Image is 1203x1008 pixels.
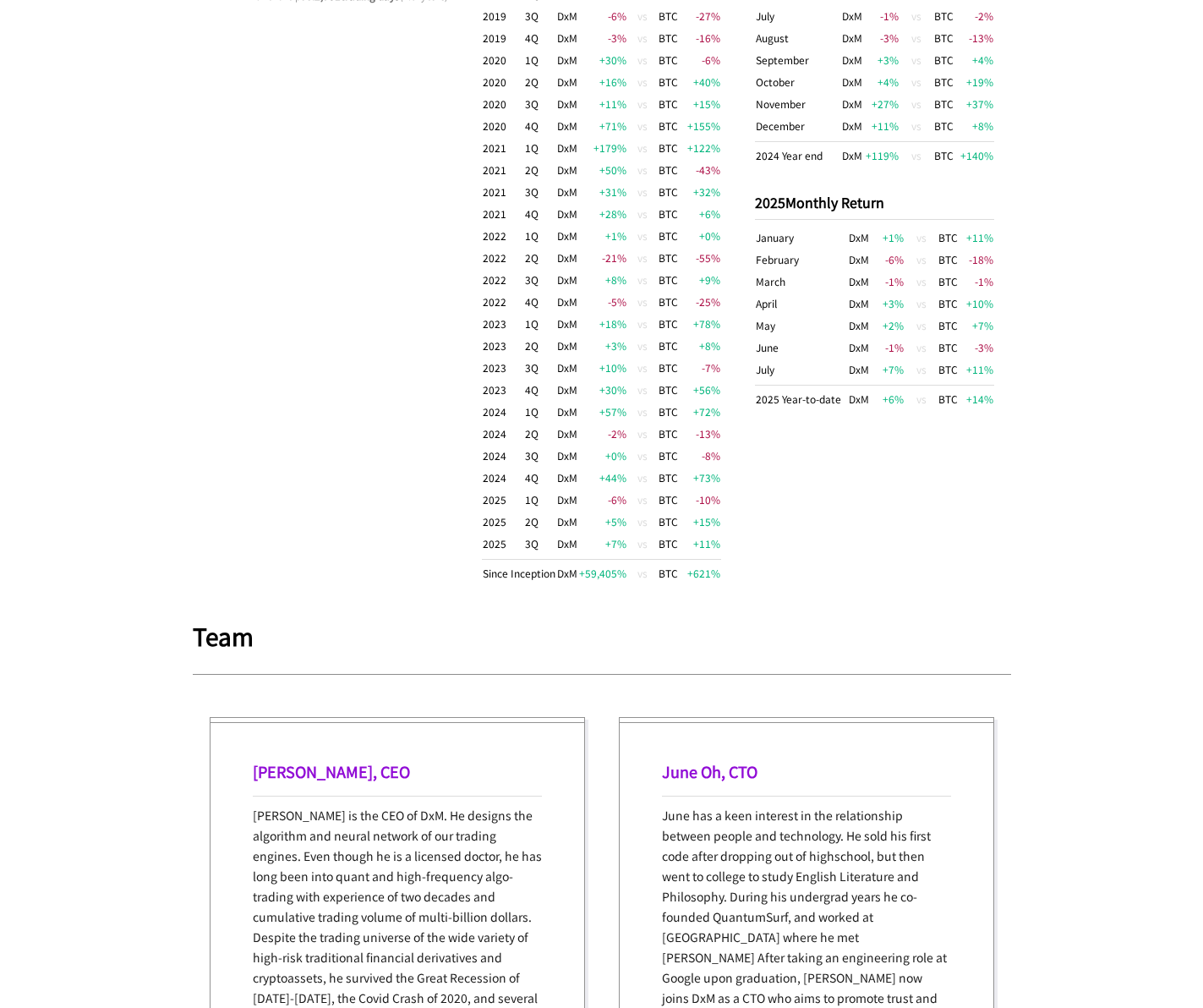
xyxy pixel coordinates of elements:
td: DxM [556,467,578,489]
td: March [755,271,848,293]
td: BTC [933,93,960,115]
td: BTC [658,137,679,159]
td: +72 % [679,401,721,423]
td: BTC [933,27,960,49]
td: 3Q [524,93,556,115]
td: 2022 [482,291,524,313]
td: -6 % [578,489,627,511]
td: 3Q [524,533,556,560]
td: 2Q [524,71,556,93]
td: BTC [658,511,679,533]
td: vs [627,335,658,357]
td: DxM [556,291,578,313]
td: 2024 [482,401,524,423]
td: vs [900,142,933,167]
td: 1Q [524,225,556,247]
td: DxM [839,71,866,93]
td: +0 % [578,445,627,467]
td: 2024 [482,445,524,467]
td: DxM [556,511,578,533]
td: BTC [658,291,679,313]
td: BTC [933,49,960,71]
td: +140 % [960,142,994,167]
td: DxM [556,533,578,560]
td: BTC [938,337,960,359]
td: 3Q [524,5,556,27]
td: BTC [658,225,679,247]
td: +32 % [679,181,721,203]
td: DxM [556,27,578,49]
td: +6 % [679,203,721,225]
td: 4Q [524,379,556,401]
td: -13 % [960,27,994,49]
td: BTC [658,49,679,71]
td: 3Q [524,269,556,291]
td: -10 % [679,489,721,511]
td: 2Q [524,159,556,181]
td: 2024 [482,423,524,445]
td: 4Q [524,291,556,313]
p: 2025 Monthly Return [755,192,994,212]
td: vs [627,560,658,585]
td: October [755,71,839,93]
td: BTC [938,249,960,271]
td: BTC [658,27,679,49]
h1: Team [193,623,1011,649]
td: BTC [658,313,679,335]
td: November [755,93,839,115]
td: vs [627,225,658,247]
td: DxM [839,49,866,71]
td: +15 % [679,511,721,533]
td: 1Q [524,49,556,71]
td: 1Q [524,137,556,159]
td: vs [627,49,658,71]
td: +9 % [679,269,721,291]
td: DxM [556,401,578,423]
td: DxM [848,337,872,359]
td: 2024 Year end [755,142,839,167]
td: Since Inception [482,560,556,585]
td: DxM [556,115,578,137]
td: -6 % [871,249,905,271]
td: -1 % [865,5,900,27]
td: DxM [556,335,578,357]
td: BTC [938,271,960,293]
td: +56 % [679,379,721,401]
td: 3Q [524,181,556,203]
td: DxM [556,93,578,115]
td: -6 % [679,49,721,71]
td: 2022 [482,225,524,247]
td: vs [900,49,933,71]
td: +50 % [578,159,627,181]
td: DxM [848,315,872,337]
td: +621 % [679,560,721,585]
td: -3 % [865,27,900,49]
td: vs [627,71,658,93]
td: vs [900,71,933,93]
td: +11 % [679,533,721,560]
td: BTC [658,357,679,379]
td: April [755,293,848,315]
td: vs [627,203,658,225]
td: BTC [938,315,960,337]
td: September [755,49,839,71]
td: DxM [848,227,872,249]
td: +28 % [578,203,627,225]
td: BTC [658,423,679,445]
td: 4Q [524,27,556,49]
td: +4 % [960,49,994,71]
td: vs [627,137,658,159]
td: +10 % [960,293,994,315]
td: +8 % [960,115,994,142]
td: 2019 [482,5,524,27]
td: -18 % [960,249,994,271]
td: DxM [556,489,578,511]
td: vs [900,115,933,142]
td: vs [627,379,658,401]
td: 2020 [482,115,524,137]
td: BTC [938,227,960,249]
td: DxM [556,247,578,269]
td: -43 % [679,159,721,181]
td: -1 % [871,337,905,359]
td: vs [905,227,938,249]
